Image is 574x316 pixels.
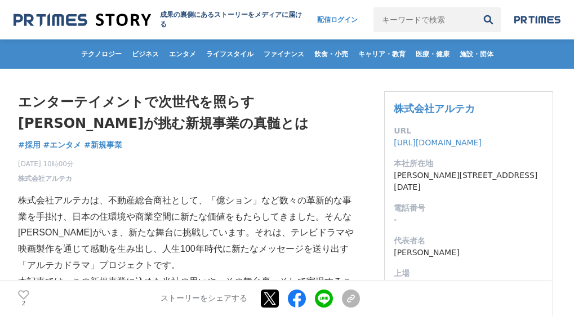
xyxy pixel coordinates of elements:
[18,173,72,184] a: 株式会社アルテカ
[161,293,247,304] p: ストーリーをシェアする
[164,39,201,69] a: エンタメ
[394,247,544,259] dd: [PERSON_NAME]
[394,214,544,226] dd: -
[77,39,126,69] a: テクノロジー
[394,268,544,279] dt: 上場
[476,7,501,32] button: 検索
[43,140,82,150] span: #エンタメ
[202,39,258,69] a: ライフスタイル
[455,50,498,59] span: 施設・団体
[411,39,454,69] a: 医療・健康
[77,50,126,59] span: テクノロジー
[160,10,306,29] h2: 成果の裏側にあるストーリーをメディアに届ける
[18,139,41,151] a: #採用
[310,50,353,59] span: 飲食・小売
[394,170,544,193] dd: [PERSON_NAME][STREET_ADDRESS][DATE]
[127,39,163,69] a: ビジネス
[394,279,544,291] dd: 未上場
[394,138,482,147] a: [URL][DOMAIN_NAME]
[84,139,122,151] a: #新規事業
[164,50,201,59] span: エンタメ
[18,140,41,150] span: #採用
[394,202,544,214] dt: 電話番号
[394,235,544,247] dt: 代表者名
[259,39,309,69] a: ファイナンス
[18,91,360,135] h1: エンターテイメントで次世代を照らす [PERSON_NAME]が挑む新規事業の真髄とは
[394,103,475,114] a: 株式会社アルテカ
[14,12,151,28] img: 成果の裏側にあるストーリーをメディアに届ける
[394,125,544,137] dt: URL
[514,15,560,24] img: prtimes
[310,39,353,69] a: 飲食・小売
[18,301,29,306] p: 2
[306,7,369,32] a: 配信ログイン
[373,7,476,32] input: キーワードで検索
[354,39,410,69] a: キャリア・教育
[84,140,122,150] span: #新規事業
[43,139,82,151] a: #エンタメ
[18,159,74,169] span: [DATE] 10時00分
[394,158,544,170] dt: 本社所在地
[455,39,498,69] a: 施設・団体
[411,50,454,59] span: 医療・健康
[14,10,306,29] a: 成果の裏側にあるストーリーをメディアに届ける 成果の裏側にあるストーリーをメディアに届ける
[354,50,410,59] span: キャリア・教育
[18,193,360,274] p: 株式会社アルテカは、不動産総合商社として、「億ション」など数々の革新的な事業を手掛け、日本の住環境や商業空間に新たな価値をもたらしてきました。そんな[PERSON_NAME]がいま、新たな舞台に...
[18,274,360,306] p: 本記事では、この新規事業に込めた当社の思いや、その舞台裏、そして実現することで拡がる可能性について詳しく紹介します。
[259,50,309,59] span: ファイナンス
[202,50,258,59] span: ライフスタイル
[127,50,163,59] span: ビジネス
